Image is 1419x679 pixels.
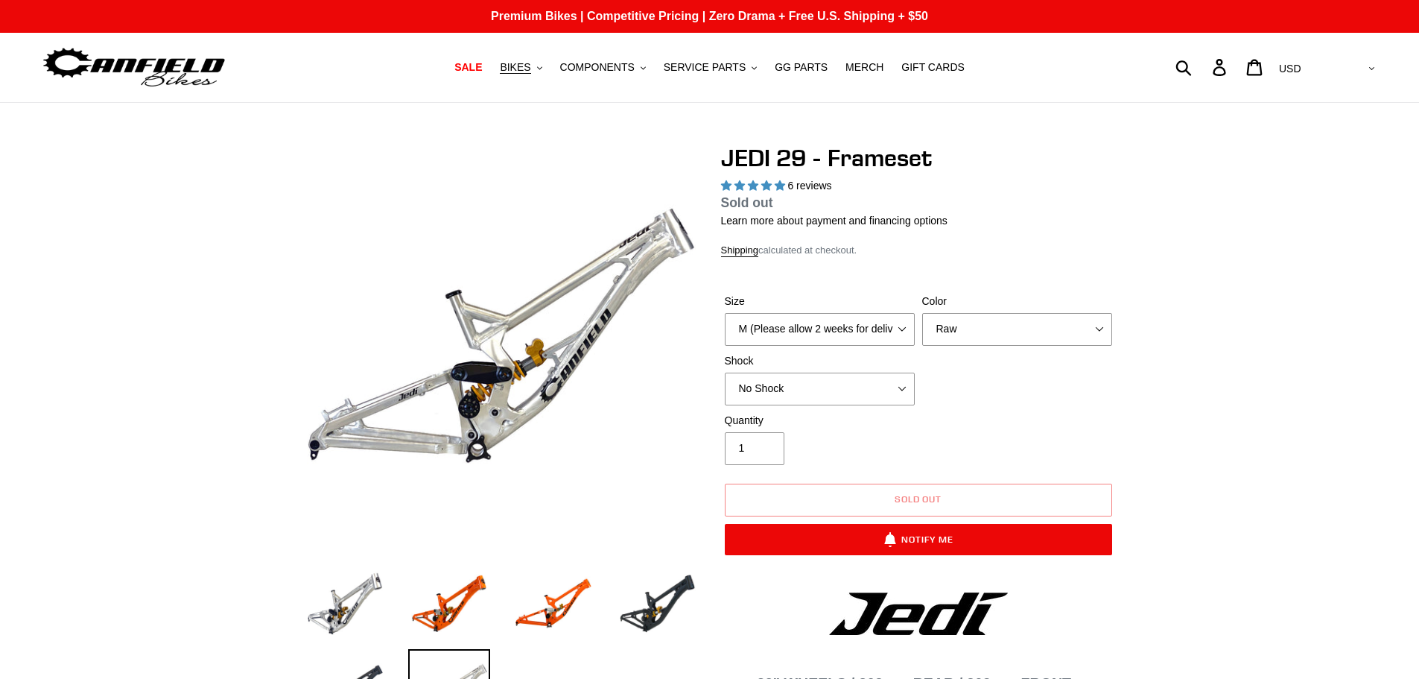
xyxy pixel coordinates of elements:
button: Notify Me [725,524,1112,555]
span: 6 reviews [787,180,831,192]
img: Load image into Gallery viewer, JEDI 29 - Frameset [408,563,490,645]
a: Learn more about payment and financing options [721,215,947,227]
label: Color [922,294,1112,309]
a: GIFT CARDS [894,57,972,78]
button: Sold out [725,484,1112,517]
img: Canfield Bikes [41,44,227,91]
img: JEDI 29 - Frameset [307,147,696,536]
span: Sold out [895,493,942,505]
span: Sold out [721,195,773,210]
label: Shock [725,353,915,369]
h1: JEDI 29 - Frameset [721,144,1116,172]
input: Search [1184,51,1222,83]
img: Load image into Gallery viewer, JEDI 29 - Frameset [304,563,386,645]
img: Load image into Gallery viewer, JEDI 29 - Frameset [617,563,699,645]
label: Quantity [725,413,915,429]
span: BIKES [500,61,530,74]
a: SALE [447,57,489,78]
span: COMPONENTS [560,61,635,74]
a: MERCH [838,57,891,78]
a: GG PARTS [767,57,835,78]
span: MERCH [845,61,883,74]
span: SALE [454,61,482,74]
button: BIKES [492,57,549,78]
img: Load image into Gallery viewer, JEDI 29 - Frameset [512,563,594,645]
label: Size [725,294,915,309]
button: SERVICE PARTS [656,57,764,78]
span: GIFT CARDS [901,61,965,74]
span: GG PARTS [775,61,828,74]
button: COMPONENTS [553,57,653,78]
div: calculated at checkout. [721,243,1116,258]
span: SERVICE PARTS [664,61,746,74]
span: 5.00 stars [721,180,788,192]
a: Shipping [721,244,759,257]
